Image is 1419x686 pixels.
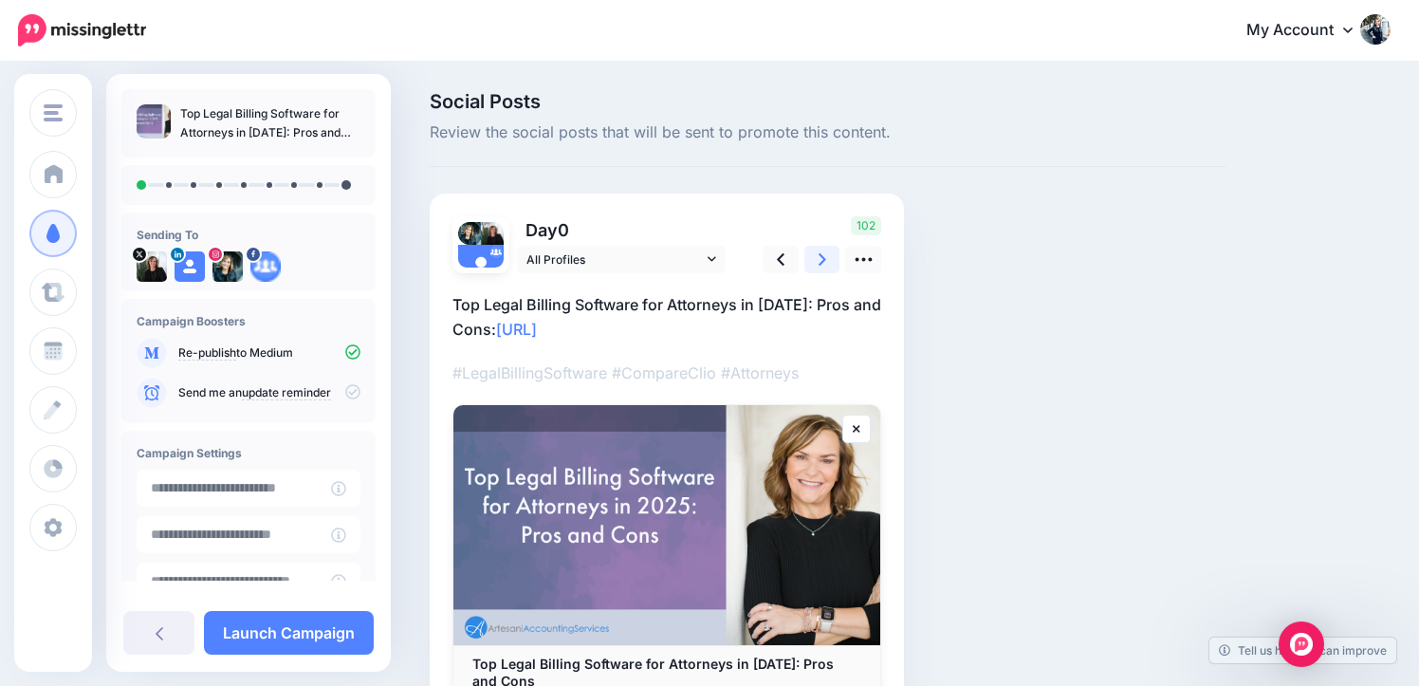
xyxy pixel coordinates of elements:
img: qTmzClX--41366.jpg [481,222,504,245]
img: 22cfc6a95e5cb3848814bf83843bd4b6_thumb.jpg [137,104,171,139]
p: to Medium [178,344,360,362]
p: Top Legal Billing Software for Attorneys in [DATE]: Pros and Cons [180,104,360,142]
span: All Profiles [526,250,703,269]
p: Top Legal Billing Software for Attorneys in [DATE]: Pros and Cons: [452,292,881,342]
a: All Profiles [517,246,726,273]
img: 149790406_800886247176904_7789191673533449820_n-bsa100121.jpg [458,222,481,245]
p: Send me an [178,384,360,401]
img: 149790406_800886247176904_7789191673533449820_n-bsa100121.jpg [212,251,243,282]
a: [URL] [496,320,537,339]
p: #LegalBillingSoftware #CompareClio #Attorneys [452,361,881,385]
div: Open Intercom Messenger [1279,621,1324,667]
a: update reminder [242,385,331,400]
h4: Campaign Boosters [137,314,360,328]
h4: Sending To [137,228,360,242]
img: 5_2zSM9mMSk-bsa116380.png [488,245,504,260]
img: user_default_image.png [175,251,205,282]
img: menu.png [44,104,63,121]
span: Review the social posts that will be sent to promote this content. [430,121,1225,145]
a: Re-publish [178,345,236,361]
img: 5_2zSM9mMSk-bsa116380.png [250,251,281,282]
img: Top Legal Billing Software for Attorneys in 2025: Pros and Cons [453,405,880,645]
a: My Account [1227,8,1391,54]
span: 102 [851,216,881,235]
img: Missinglettr [18,14,146,46]
img: qTmzClX--41366.jpg [137,251,167,282]
p: Day [517,216,728,244]
span: Social Posts [430,92,1225,111]
img: user_default_image.png [458,245,504,290]
h4: Campaign Settings [137,446,360,460]
a: Tell us how we can improve [1209,638,1396,663]
span: 0 [558,220,569,240]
